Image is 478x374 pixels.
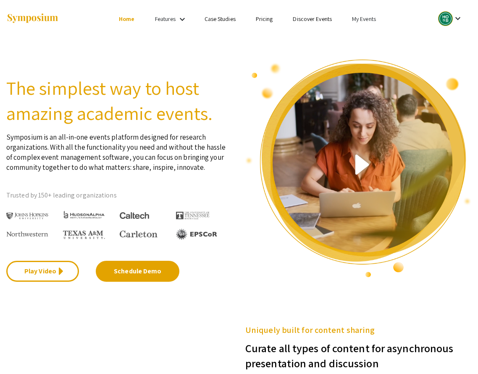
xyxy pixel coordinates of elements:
h5: Uniquely built for content sharing [245,324,472,336]
img: Carleton [120,231,158,237]
p: Symposium is an all-in-one events platform designed for research organizations. With all the func... [6,126,233,172]
img: video overview of Symposium [245,59,472,278]
a: Features [155,15,176,23]
a: Case Studies [205,15,236,23]
img: Symposium by ForagerOne [6,13,59,24]
img: Johns Hopkins University [6,213,48,220]
mat-icon: Expand account dropdown [453,13,463,23]
mat-icon: Expand Features list [177,14,187,24]
img: EPSCOR [176,229,218,240]
a: Pricing [256,15,273,23]
button: Expand account dropdown [429,9,472,28]
img: Caltech [120,212,149,219]
a: Home [119,15,134,23]
p: Trusted by 150+ leading organizations [6,189,233,202]
img: Northwestern [6,231,48,236]
img: Texas A&M University [63,231,105,239]
img: HudsonAlpha [63,210,105,219]
img: The University of Tennessee [176,212,210,219]
a: Schedule Demo [96,261,179,282]
a: Play Video [6,261,79,282]
a: Discover Events [293,15,332,23]
h2: The simplest way to host amazing academic events. [6,75,233,126]
a: My Events [352,15,376,23]
h3: Curate all types of content for asynchronous presentation and discussion [245,336,472,371]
